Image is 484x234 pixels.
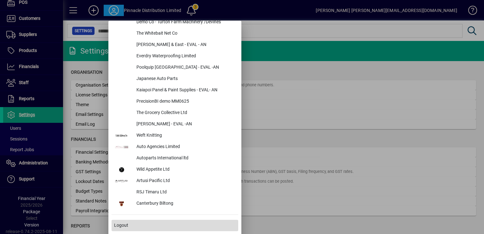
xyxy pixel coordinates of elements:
div: RSJ Timaru Ltd [131,187,238,198]
div: Everdry Waterproofing Limited [131,51,238,62]
div: Kaiapoi Panel & Paint Supplies - EVAL- AN [131,85,238,96]
button: Kaiapoi Panel & Paint Supplies - EVAL- AN [112,85,238,96]
button: Demo Co - Turton Farm Machinery /Devines [112,17,238,28]
button: [PERSON_NAME] & East - EVAL - AN [112,39,238,51]
button: Everdry Waterproofing Limited [112,51,238,62]
div: The Whitebait Net Co [131,28,238,39]
button: The Whitebait Net Co [112,28,238,39]
div: Japanese Auto Parts [131,73,238,85]
div: Weft Knitting [131,130,238,141]
div: [PERSON_NAME] & East - EVAL - AN [131,39,238,51]
button: Auto Agencies Limited [112,141,238,153]
div: [PERSON_NAME] - EVAL -AN [131,119,238,130]
button: [PERSON_NAME] - EVAL -AN [112,119,238,130]
div: Demo Co - Turton Farm Machinery /Devines [131,17,238,28]
button: Wild Appetite Ltd [112,164,238,175]
button: Japanese Auto Parts [112,73,238,85]
div: Wild Appetite Ltd [131,164,238,175]
button: Poolquip [GEOGRAPHIC_DATA] - EVAL -AN [112,62,238,73]
div: Auto Agencies Limited [131,141,238,153]
button: Autoparts International ltd [112,153,238,164]
button: Weft Knitting [112,130,238,141]
button: RSJ Timaru Ltd [112,187,238,198]
span: Logout [114,222,128,229]
button: Canterbury Biltong [112,198,238,209]
div: Poolquip [GEOGRAPHIC_DATA] - EVAL -AN [131,62,238,73]
div: The Grocery Collective Ltd [131,107,238,119]
div: Canterbury Biltong [131,198,238,209]
div: PrecisionBI demo MM0625 [131,96,238,107]
button: Artusi Pacific Ltd [112,175,238,187]
button: Logout [112,220,238,231]
div: Artusi Pacific Ltd [131,175,238,187]
button: PrecisionBI demo MM0625 [112,96,238,107]
div: Autoparts International ltd [131,153,238,164]
button: The Grocery Collective Ltd [112,107,238,119]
